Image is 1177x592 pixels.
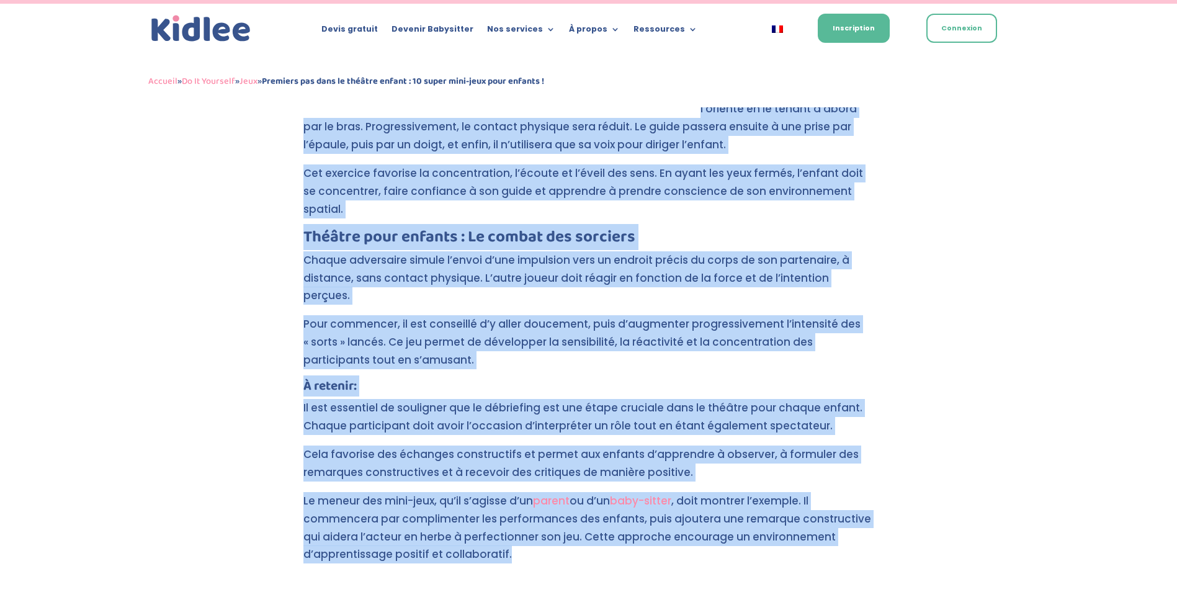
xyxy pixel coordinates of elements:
[321,25,378,38] a: Devis gratuit
[303,492,874,564] p: Le meneur des mini-jeux, qu’il s’agisse d’un ou d’un , doit montrer l’exemple. Il commencera par ...
[303,251,874,316] p: Chaque adversaire simule l’envoi d’une impulsion vers un endroit précis du corps de son partenair...
[148,12,254,45] img: logo_kidlee_bleu
[569,25,620,38] a: À propos
[148,74,544,89] span: » » »
[239,74,257,89] a: Jeux
[533,493,570,508] a: parent
[633,25,697,38] a: Ressources
[303,380,874,399] h4: :
[182,74,235,89] a: Do It Yourself
[148,74,177,89] a: Accueil
[487,25,555,38] a: Nos services
[303,375,354,397] strong: À retenir
[772,25,783,33] img: Français
[262,74,544,89] strong: Premiers pas dans le théâtre enfant : 10 super mini-jeux pour enfants !
[303,315,874,380] p: Pour commencer, il est conseillé d’y aller doucement, puis d’augmenter progressivement l’intensit...
[148,12,254,45] a: Kidlee Logo
[303,399,874,446] p: Il est essentiel de souligner que le débriefing est une étape cruciale dans le théâtre pour chaqu...
[610,493,671,508] a: baby-sitter
[926,14,997,43] a: Connexion
[303,446,874,492] p: Cela favorise des échanges constructifs et permet aux enfants d’apprendre à observer, à formuler ...
[303,164,874,229] p: Cet exercice favorise la concentration, l’écoute et l’éveil des sens. En ayant les yeux fermés, l...
[818,14,890,43] a: Inscription
[303,229,874,251] h3: Théâtre pour enfants : Le combat des sorciers
[392,25,473,38] a: Devenir Babysitter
